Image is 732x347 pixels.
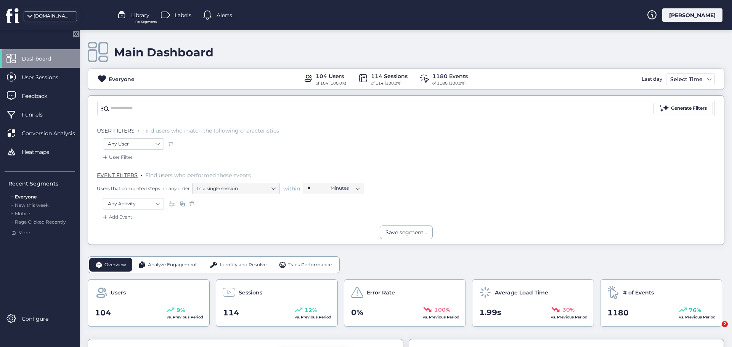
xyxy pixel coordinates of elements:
[34,13,72,20] div: [DOMAIN_NAME]
[220,261,266,269] span: Identify and Resolve
[434,305,450,314] span: 100%
[167,315,203,320] span: vs. Previous Period
[109,75,135,83] div: Everyone
[101,213,132,221] div: Add Event
[177,306,185,314] span: 9%
[97,172,138,179] span: EVENT FILTERS
[706,321,724,339] iframe: Intercom live chat
[671,105,707,112] div: Generate Filters
[283,185,300,192] span: within
[423,315,459,320] span: vs. Previous Period
[148,261,197,269] span: Analyze Engagement
[371,80,408,86] div: of 114 (100.0%)
[351,307,363,318] span: 0%
[385,228,427,237] div: Save segment...
[679,315,716,320] span: vs. Previous Period
[22,92,59,100] span: Feedback
[11,209,13,216] span: .
[141,170,142,178] span: .
[197,183,275,194] nz-select-item: In a single session
[22,54,63,63] span: Dashboard
[22,315,60,323] span: Configure
[22,110,54,119] span: Funnels
[223,307,239,319] span: 114
[131,11,149,19] span: Library
[111,288,126,297] span: Users
[668,75,705,84] div: Select Time
[108,138,159,150] nz-select-item: Any User
[175,11,191,19] span: Labels
[95,307,111,319] span: 104
[11,192,13,200] span: .
[142,127,279,134] span: Find users who match the following characteristics
[97,127,135,134] span: USER FILTERS
[15,194,37,200] span: Everyone
[22,148,61,156] span: Heatmaps
[479,307,501,318] span: 1.99s
[367,288,395,297] span: Error Rate
[653,103,713,114] button: Generate Filters
[18,229,35,237] span: More ...
[135,19,157,24] span: For Segments
[97,185,160,192] span: Users that completed steps
[623,288,654,297] span: # of Events
[15,219,66,225] span: Rage Clicked Recently
[432,80,468,86] div: of 1180 (100.0%)
[11,217,13,225] span: .
[11,201,13,208] span: .
[562,305,575,314] span: 30%
[239,288,262,297] span: Sessions
[432,72,468,80] div: 1180 Events
[114,45,213,59] div: Main Dashboard
[101,154,133,161] div: User Filter
[551,315,588,320] span: vs. Previous Period
[22,73,70,82] span: User Sessions
[108,198,159,209] nz-select-item: Any Activity
[288,261,332,269] span: Track Performance
[316,72,346,80] div: 104 Users
[15,211,30,216] span: Mobile
[331,182,360,194] nz-select-item: Minutes
[662,8,722,22] div: [PERSON_NAME]
[8,179,75,188] div: Recent Segments
[316,80,346,86] div: of 104 (100.0%)
[217,11,232,19] span: Alerts
[607,307,629,319] span: 1180
[689,306,701,314] span: 76%
[640,73,664,85] div: Last day
[145,172,251,179] span: Find users who performed these events
[138,126,139,133] span: .
[15,202,48,208] span: New this week
[305,306,317,314] span: 12%
[295,315,331,320] span: vs. Previous Period
[104,261,126,269] span: Overview
[22,129,87,138] span: Conversion Analysis
[722,321,728,327] span: 2
[162,185,190,192] span: in any order
[371,72,408,80] div: 114 Sessions
[495,288,548,297] span: Average Load Time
